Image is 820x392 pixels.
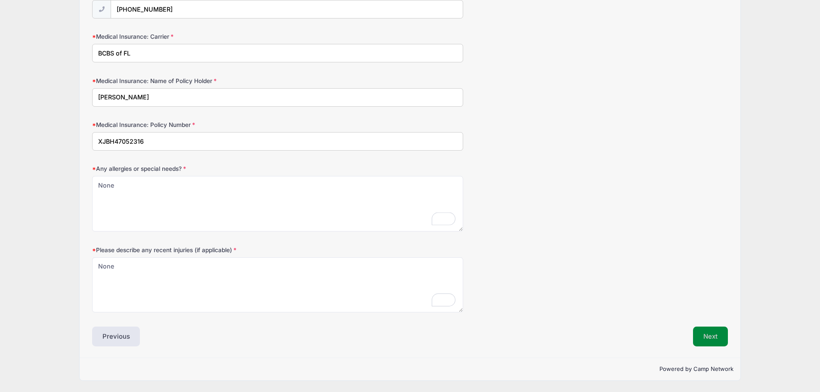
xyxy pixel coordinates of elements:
[92,246,304,254] label: Please describe any recent injuries (if applicable)
[92,176,463,231] textarea: To enrich screen reader interactions, please activate Accessibility in Grammarly extension settings
[92,120,304,129] label: Medical Insurance: Policy Number
[92,257,463,313] textarea: To enrich screen reader interactions, please activate Accessibility in Grammarly extension settings
[92,164,304,173] label: Any allergies or special needs?
[92,77,304,85] label: Medical Insurance: Name of Policy Holder
[92,327,140,346] button: Previous
[693,327,728,346] button: Next
[92,32,304,41] label: Medical Insurance: Carrier
[87,365,733,373] p: Powered by Camp Network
